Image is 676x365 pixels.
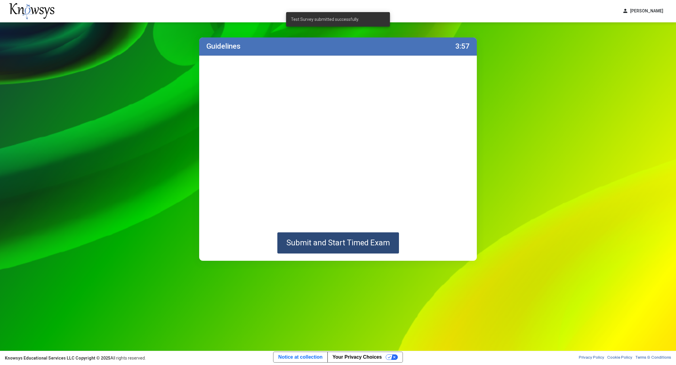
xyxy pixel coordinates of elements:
label: Guidelines [206,42,241,50]
strong: Knowsys Educational Services LLC Copyright © 2025 [5,356,110,360]
button: person[PERSON_NAME] [619,6,667,16]
img: knowsys-logo.png [9,3,54,19]
a: Notice at collection [273,352,327,362]
div: All rights reserved. [5,355,146,361]
a: Privacy Policy [579,355,604,361]
button: Your Privacy Choices [327,352,403,362]
label: 3:57 [455,42,470,50]
button: Submit and Start Timed Exam [277,232,399,254]
span: Test Survey submitted successfully. [291,16,359,22]
a: Terms & Conditions [635,355,671,361]
span: Submit and Start Timed Exam [286,238,390,247]
a: Cookie Policy [607,355,632,361]
span: person [622,8,628,14]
